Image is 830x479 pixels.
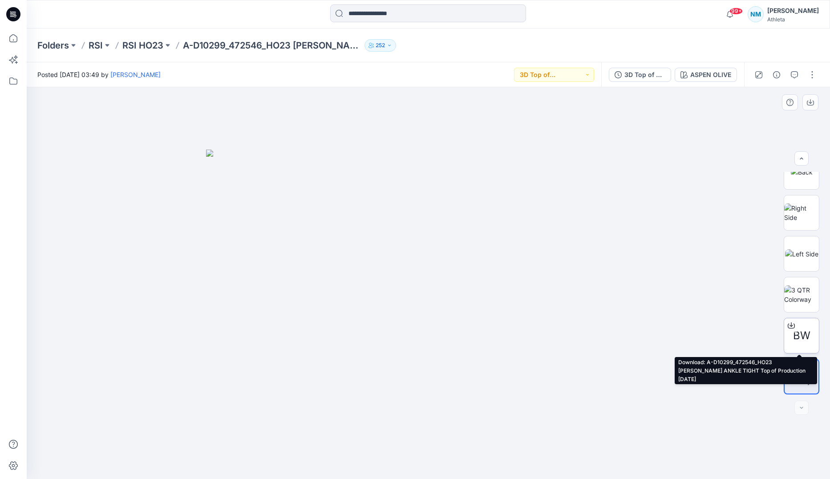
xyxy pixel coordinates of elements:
[785,249,818,259] img: Left Side
[609,68,671,82] button: 3D Top of Production_[DATE]
[624,70,665,80] div: 3D Top of Production_[DATE]
[183,39,361,52] p: A-D10299_472546_HO23 [PERSON_NAME] ANKLE TIGHT Top of Production [DATE]
[785,367,818,386] img: All colorways
[364,39,396,52] button: 252
[376,41,385,50] p: 252
[37,70,161,79] span: Posted [DATE] 03:49 by
[37,39,69,52] a: Folders
[791,167,813,177] img: Back
[767,16,819,23] div: Athleta
[675,68,737,82] button: ASPEN OLIVE
[729,8,743,15] span: 99+
[110,71,161,78] a: [PERSON_NAME]
[769,68,784,82] button: Details
[206,150,651,479] img: eyJhbGciOiJIUzI1NiIsImtpZCI6IjAiLCJzbHQiOiJzZXMiLCJ0eXAiOiJKV1QifQ.eyJkYXRhIjp7InR5cGUiOiJzdG9yYW...
[690,70,731,80] div: ASPEN OLIVE
[122,39,163,52] a: RSI HO23
[784,285,819,304] img: 3 QTR Colorway
[784,203,819,222] img: Right Side
[793,328,810,344] span: BW
[767,5,819,16] div: [PERSON_NAME]
[89,39,103,52] a: RSI
[748,6,764,22] div: NM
